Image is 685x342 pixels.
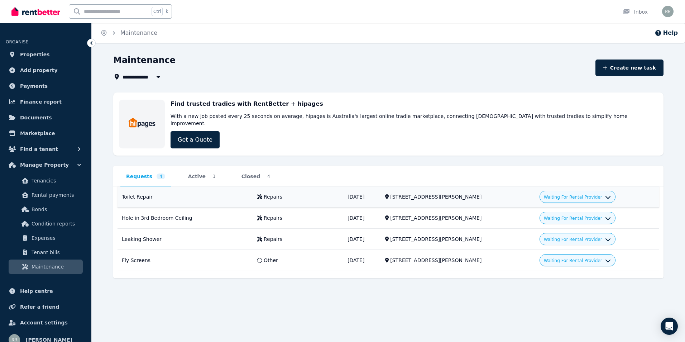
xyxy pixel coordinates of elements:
[20,129,55,138] span: Marketplace
[32,191,80,199] span: Rental payments
[6,110,86,125] a: Documents
[661,318,678,335] div: Open Intercom Messenger
[122,214,249,222] div: Hole in 3rd Bedroom Ceiling
[544,237,611,242] button: Waiting For Rental Provider
[9,260,83,274] a: Maintenance
[6,95,86,109] a: Finance report
[20,66,58,75] span: Add property
[544,237,602,242] span: Waiting For Rental Provider
[9,231,83,245] a: Expenses
[343,229,381,250] td: [DATE]
[623,8,648,15] div: Inbox
[544,215,602,221] span: Waiting For Rental Provider
[6,284,86,298] a: Help centre
[390,214,531,222] div: [STREET_ADDRESS][PERSON_NAME]
[655,29,678,37] button: Help
[166,9,168,14] span: k
[595,60,664,76] button: Create new task
[171,113,658,127] p: With a new job posted every 25 seconds on average, hipages is Australia's largest online tradie m...
[126,173,152,180] span: Requests
[9,245,83,260] a: Tenant bills
[9,202,83,217] a: Bonds
[32,248,80,257] span: Tenant bills
[128,117,156,129] img: Trades & Maintenance
[20,318,68,327] span: Account settings
[264,174,273,179] span: 4
[544,258,611,263] button: Waiting For Rental Provider
[32,205,80,214] span: Bonds
[662,6,674,17] img: Reuben Reid
[390,193,531,200] div: [STREET_ADDRESS][PERSON_NAME]
[343,250,381,271] td: [DATE]
[188,173,206,180] span: Active
[544,258,602,263] span: Waiting For Rental Provider
[92,23,166,43] nav: Breadcrumb
[9,174,83,188] a: Tenancies
[32,176,80,185] span: Tenancies
[343,208,381,229] td: [DATE]
[544,215,611,221] button: Waiting For Rental Provider
[544,194,602,200] span: Waiting For Rental Provider
[152,7,163,16] span: Ctrl
[6,47,86,62] a: Properties
[20,287,53,295] span: Help centre
[32,262,80,271] span: Maintenance
[122,236,249,243] div: Leaking Shower
[20,98,62,106] span: Finance report
[264,236,282,243] div: Repairs
[210,174,219,179] span: 1
[20,82,48,90] span: Payments
[32,234,80,242] span: Expenses
[171,100,323,108] h3: Find trusted tradies with RentBetter + hipages
[20,145,58,153] span: Find a tenant
[6,158,86,172] button: Manage Property
[6,79,86,93] a: Payments
[264,214,282,222] div: Repairs
[6,315,86,330] a: Account settings
[6,63,86,77] a: Add property
[122,193,249,200] div: Toilet Repair
[20,161,69,169] span: Manage Property
[120,29,157,36] a: Maintenance
[157,174,165,179] span: 4
[20,303,59,311] span: Refer a friend
[264,193,282,200] div: Repairs
[343,186,381,208] td: [DATE]
[6,126,86,141] a: Marketplace
[113,54,176,66] h1: Maintenance
[241,173,260,180] span: Closed
[20,50,50,59] span: Properties
[390,236,531,243] div: [STREET_ADDRESS][PERSON_NAME]
[20,113,52,122] span: Documents
[9,217,83,231] a: Condition reports
[11,6,60,17] img: RentBetter
[6,300,86,314] a: Refer a friend
[264,257,278,264] div: Other
[6,142,86,156] button: Find a tenant
[544,194,611,200] button: Waiting For Rental Provider
[390,257,531,264] div: [STREET_ADDRESS][PERSON_NAME]
[6,39,28,44] span: ORGANISE
[32,219,80,228] span: Condition reports
[120,173,656,186] nav: Tabs
[9,188,83,202] a: Rental payments
[122,257,249,264] div: Fly Screens
[171,131,220,148] a: Get a Quote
